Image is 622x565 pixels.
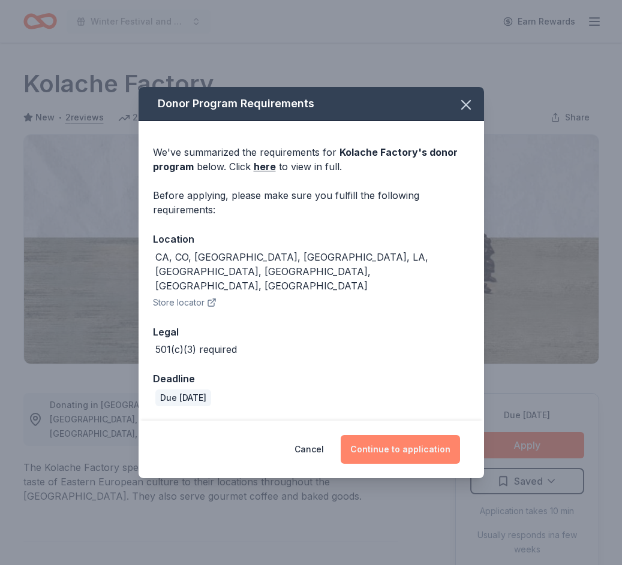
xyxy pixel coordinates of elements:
[155,389,211,406] div: Due [DATE]
[153,231,470,247] div: Location
[155,250,470,293] div: CA, CO, [GEOGRAPHIC_DATA], [GEOGRAPHIC_DATA], LA, [GEOGRAPHIC_DATA], [GEOGRAPHIC_DATA], [GEOGRAPH...
[254,159,276,174] a: here
[155,342,237,356] div: 501(c)(3) required
[153,371,470,386] div: Deadline
[295,435,324,464] button: Cancel
[341,435,460,464] button: Continue to application
[153,188,470,217] div: Before applying, please make sure you fulfill the following requirements:
[153,295,217,310] button: Store locator
[153,324,470,340] div: Legal
[139,87,484,121] div: Donor Program Requirements
[153,145,470,174] div: We've summarized the requirements for below. Click to view in full.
